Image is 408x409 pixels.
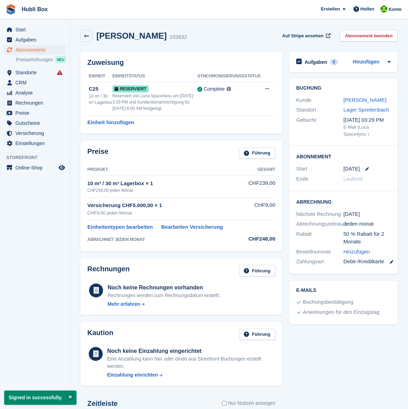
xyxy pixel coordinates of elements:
[343,230,391,246] div: 50 % Rabatt für 2 Monate
[15,88,57,98] span: Analyse
[58,164,66,172] a: Vorschau-Shop
[107,371,275,379] a: Einzahlung einrichten
[239,265,275,277] a: Führung
[3,108,66,118] a: menu
[343,116,391,124] div: [DATE] 03:29 PM
[227,87,231,91] img: icon-info-grey-7440780725fd019a000dd9b08b2336e03edf1995a4989e88bcd33f0948082b44.svg
[87,236,244,243] div: ABRECHNET JEDEN MONAT
[244,235,275,243] div: CHF248,00
[108,301,140,308] div: Mehr erfahren
[330,59,338,65] div: 0
[197,71,261,82] th: Synchronisierungsstatus
[15,78,57,88] span: CRM
[3,68,66,77] a: menu
[305,59,327,65] h2: Aufgaben
[380,6,387,13] img: Stefano
[244,175,275,197] td: CHF239,00
[296,210,343,218] div: Nächste Rechnung
[343,210,391,218] div: [DATE]
[3,128,66,138] a: menu
[343,248,370,256] a: Hinzufügen
[296,106,343,114] div: Standort
[15,68,57,77] span: Standorte
[3,98,66,108] a: menu
[360,6,374,13] span: Helfen
[3,35,66,45] a: menu
[3,25,66,35] a: menu
[239,329,275,340] a: Führung
[57,70,63,75] i: Es sind Fehler bei der Synchronisierung von Smart-Einträgen aufgetreten
[303,298,353,306] div: Buchungsbestätigung
[112,93,198,112] div: Reserviert von Luca Space4you am [DATE] 3:29 PM und Kundenbenachrichtigung für [DATE] 6:00 AM fes...
[87,71,112,82] th: Einheit
[222,400,227,407] input: Nur Notizen anzeigen
[112,71,198,82] th: Einheitstatus
[3,45,66,55] a: menu
[3,88,66,98] a: menu
[3,163,66,173] a: Speisekarte
[107,371,158,379] div: Einzahlung einrichten
[161,223,223,231] a: Bearbeiten Versicherung
[296,175,343,183] div: Ende
[15,138,57,148] span: Einstellungen
[303,308,379,317] div: Anweisungen für den Einzugstag
[343,165,360,173] time: 2025-08-31 23:00:00 UTC
[296,198,391,205] h2: Abrechnung
[343,258,391,266] div: Debit-/Kreditkarte
[296,165,343,173] div: Start
[87,202,244,210] div: Versicherung CHF5.000,00 × 1
[87,187,244,194] div: CHF239,00 jeden Monat
[16,56,53,63] span: Preiserhöhungen
[15,128,57,138] span: Versicherung
[15,45,57,55] span: Abonnements
[107,347,275,355] div: Noch keine Einzahlung eingerichtet
[204,85,225,93] div: Complete
[343,97,386,103] a: [PERSON_NAME]
[244,197,275,220] td: CHF9,00
[296,153,391,160] h2: Abonnement
[3,118,66,128] a: menu
[353,58,379,66] a: Hinzufügen
[108,283,220,292] div: Noch keine Rechnungen vorhanden
[343,124,391,137] div: E-Mail (Luca Space4you )
[3,138,66,148] a: menu
[19,3,51,15] a: Hubli Box
[108,301,220,308] a: Mehr erfahren
[15,35,57,45] span: Aufgaben
[6,154,70,161] span: Storefront
[169,33,187,41] div: 103632
[87,119,134,127] a: Einheit hinzufügen
[87,147,108,159] h2: Preise
[108,292,220,299] div: Rechnungen werden zum Rechnungsdatum erstellt.
[296,220,343,228] div: Abrechnungszeitraum
[87,223,153,231] a: Einheitentypen bearbeiten
[296,96,343,104] div: Kunde
[343,220,391,228] div: Jeden monat
[296,230,343,246] div: Rabatt
[89,93,112,106] div: 10 m² / 30 m³ Lagerbox
[16,56,66,63] a: Preiserhöhungen NEU
[321,6,340,13] span: Erstellen
[3,78,66,88] a: menu
[343,176,362,182] span: Laufend
[6,4,16,15] img: stora-icon-8386f47178a22dfd0bd8f6a31ec36ba5ce8667c1dd55bd0f319d3a0aa187defe.svg
[87,210,244,217] div: CHF9,00 jeden Monat
[15,25,57,35] span: Start
[55,56,66,63] div: NEU
[343,107,389,113] a: Lager Spreitenbach
[388,6,402,13] span: Konto
[296,288,391,293] h2: E-Mails
[15,108,57,118] span: Preise
[296,248,343,256] div: Bestellnummer
[96,31,167,40] h2: [PERSON_NAME]
[87,180,244,188] div: 10 m² / 30 m³ Lagerbox × 1
[87,164,244,175] th: Produkt
[15,98,57,108] span: Rechnungen
[340,30,398,41] a: Abonnement beenden
[244,164,275,175] th: Gesamt
[87,265,130,277] h2: Rechnungen
[87,400,118,408] h2: Zeitleiste
[296,85,391,91] h2: Buchung
[296,116,343,138] div: Gebucht
[87,59,275,67] h2: Zuweisung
